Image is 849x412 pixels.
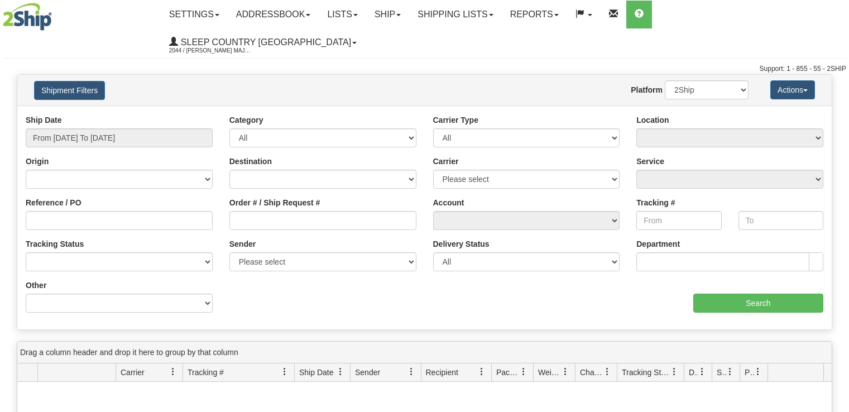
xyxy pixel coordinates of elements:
[636,211,721,230] input: From
[538,367,562,378] span: Weight
[355,367,380,378] span: Sender
[17,342,832,363] div: grid grouping header
[556,362,575,381] a: Weight filter column settings
[161,1,228,28] a: Settings
[426,367,458,378] span: Recipient
[502,1,567,28] a: Reports
[665,362,684,381] a: Tracking Status filter column settings
[693,362,712,381] a: Delivery Status filter column settings
[299,367,333,378] span: Ship Date
[622,367,670,378] span: Tracking Status
[689,367,698,378] span: Delivery Status
[169,45,253,56] span: 2044 / [PERSON_NAME] Major [PERSON_NAME]
[721,362,740,381] a: Shipment Issues filter column settings
[229,197,320,208] label: Order # / Ship Request #
[823,149,848,263] iframe: chat widget
[636,197,675,208] label: Tracking #
[496,367,520,378] span: Packages
[121,367,145,378] span: Carrier
[34,81,105,100] button: Shipment Filters
[580,367,603,378] span: Charge
[433,156,459,167] label: Carrier
[331,362,350,381] a: Ship Date filter column settings
[26,197,81,208] label: Reference / PO
[164,362,183,381] a: Carrier filter column settings
[26,238,84,250] label: Tracking Status
[631,84,663,95] label: Platform
[636,156,664,167] label: Service
[738,211,823,230] input: To
[178,37,351,47] span: Sleep Country [GEOGRAPHIC_DATA]
[229,156,272,167] label: Destination
[161,28,365,56] a: Sleep Country [GEOGRAPHIC_DATA] 2044 / [PERSON_NAME] Major [PERSON_NAME]
[514,362,533,381] a: Packages filter column settings
[275,362,294,381] a: Tracking # filter column settings
[749,362,768,381] a: Pickup Status filter column settings
[717,367,726,378] span: Shipment Issues
[26,156,49,167] label: Origin
[636,238,680,250] label: Department
[26,280,46,291] label: Other
[228,1,319,28] a: Addressbook
[3,3,52,31] img: logo2044.jpg
[693,294,823,313] input: Search
[3,64,846,74] div: Support: 1 - 855 - 55 - 2SHIP
[433,238,490,250] label: Delivery Status
[402,362,421,381] a: Sender filter column settings
[472,362,491,381] a: Recipient filter column settings
[188,367,224,378] span: Tracking #
[229,238,256,250] label: Sender
[26,114,62,126] label: Ship Date
[409,1,501,28] a: Shipping lists
[366,1,409,28] a: Ship
[229,114,263,126] label: Category
[745,367,754,378] span: Pickup Status
[636,114,669,126] label: Location
[770,80,815,99] button: Actions
[319,1,366,28] a: Lists
[433,114,478,126] label: Carrier Type
[433,197,464,208] label: Account
[598,362,617,381] a: Charge filter column settings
